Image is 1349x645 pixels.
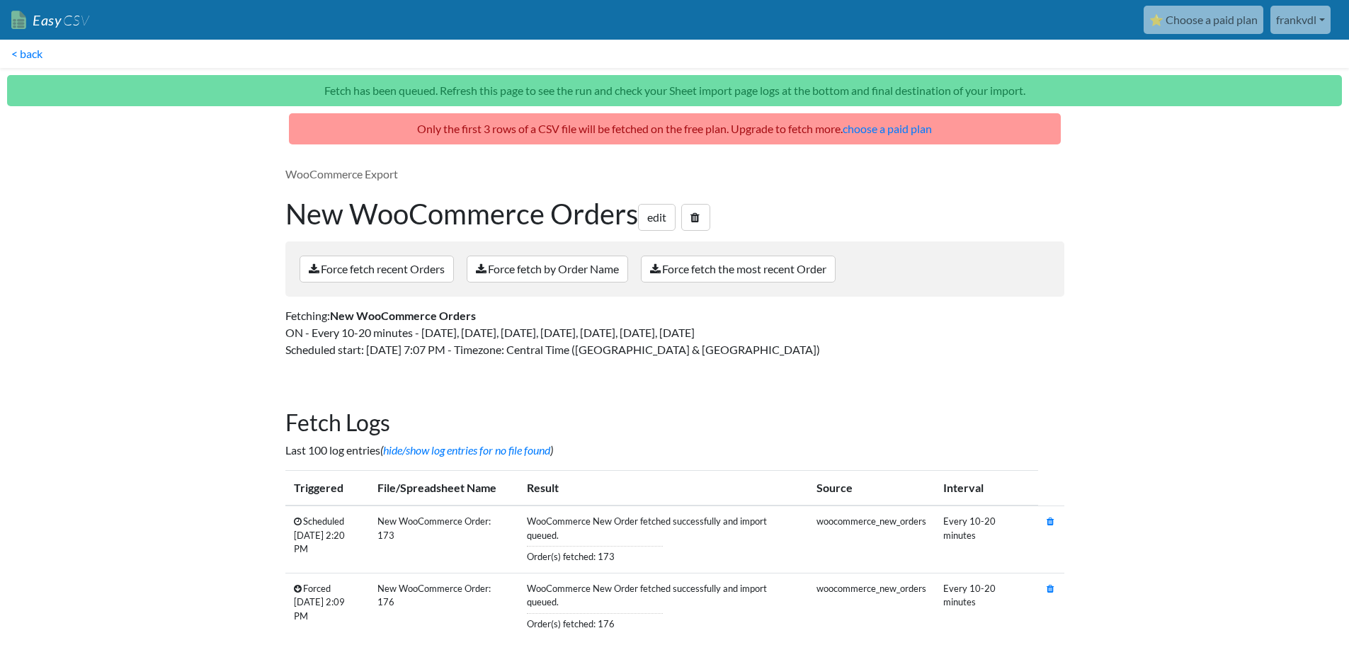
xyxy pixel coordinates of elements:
[808,573,935,639] td: woocommerce_new_orders
[527,613,664,632] p: Order(s) fetched: 176
[300,256,454,282] a: Force fetch recent Orders
[527,546,664,564] p: Order(s) fetched: 173
[285,197,1064,231] h1: New WooCommerce Orders
[518,471,808,506] th: Result
[518,573,808,639] td: WooCommerce New Order fetched successfully and import queued.
[935,573,1039,639] td: Every 10-20 minutes
[285,409,1064,436] h2: Fetch Logs
[369,573,518,639] td: New WooCommerce Order: 176
[383,443,550,457] a: hide/show log entries for no file found
[641,256,836,282] a: Force fetch the most recent Order
[467,256,628,282] a: Force fetch by Order Name
[285,471,370,506] th: Triggered
[638,204,676,231] a: edit
[11,6,89,35] a: EasyCSV
[935,506,1039,573] td: Every 10-20 minutes
[1270,6,1331,34] a: frankvdl
[935,471,1039,506] th: Interval
[330,309,476,322] strong: New WooCommerce Orders
[62,11,89,29] span: CSV
[285,307,1064,358] p: Fetching: ON - Every 10-20 minutes - [DATE], [DATE], [DATE], [DATE], [DATE], [DATE], [DATE] Sched...
[285,506,370,573] td: Scheduled [DATE] 2:20 PM
[369,471,518,506] th: File/Spreadsheet Name
[808,471,935,506] th: Source
[285,442,1064,459] p: Last 100 log entries
[369,506,518,573] td: New WooCommerce Order: 173
[285,573,370,639] td: Forced [DATE] 2:09 PM
[518,506,808,573] td: WooCommerce New Order fetched successfully and import queued.
[7,75,1342,106] p: Fetch has been queued. Refresh this page to see the run and check your Sheet import page logs at ...
[808,506,935,573] td: woocommerce_new_orders
[289,113,1061,144] p: Only the first 3 rows of a CSV file will be fetched on the free plan. Upgrade to fetch more.
[380,443,553,457] i: ( )
[285,166,1064,183] p: WooCommerce Export
[843,122,932,135] a: choose a paid plan
[1144,6,1263,34] a: ⭐ Choose a paid plan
